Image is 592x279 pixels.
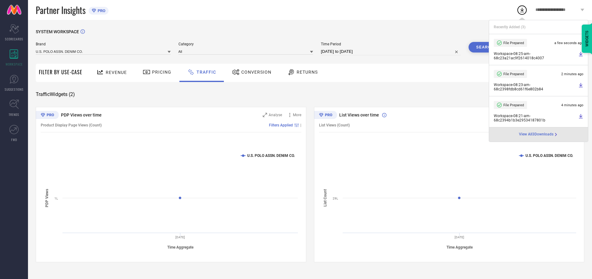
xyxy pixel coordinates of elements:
span: File Prepared [503,72,524,76]
text: [DATE] [455,236,464,239]
span: FWD [11,137,17,142]
span: Partner Insights [36,4,86,16]
a: Download [578,52,583,60]
span: TRENDS [9,112,19,117]
span: SCORECARDS [5,37,23,41]
span: PRO [96,8,105,13]
svg: Zoom [263,113,267,117]
span: View All 3 Downloads [519,132,553,137]
span: Traffic [197,70,216,75]
span: Revenue [106,70,127,75]
text: [DATE] [175,236,185,239]
span: WORKSPACE [6,62,23,66]
tspan: Time Aggregate [446,245,473,249]
a: Download [578,83,583,91]
span: File Prepared [503,103,524,107]
text: 1L [54,197,58,200]
span: Time Period [321,42,461,46]
span: Category [178,42,313,46]
span: Workspace - 08:21-am - 68c2394b1b3e29534187801b [494,114,577,122]
span: Workspace - 08:23-am - 68c2398fdb8cd61f6e802b84 [494,83,577,91]
div: Premium [36,111,59,120]
button: Search [469,42,502,53]
span: Brand [36,42,171,46]
span: | [300,123,301,127]
span: SYSTEM WORKSPACE [36,29,79,34]
span: Analyse [269,113,282,117]
span: Pricing [152,70,171,75]
span: Workspace - 08:25-am - 68c23a21ac9f2614018c4007 [494,52,577,60]
div: Open download page [519,132,558,137]
span: a few seconds ago [554,41,583,45]
span: Returns [297,70,318,75]
span: 4 minutes ago [561,103,583,107]
tspan: PDP Views [45,189,49,207]
text: U.S. POLO ASSN. DENIM CO. [247,153,295,158]
span: Filter By Use-Case [39,68,82,76]
a: Download [578,114,583,122]
div: Open download list [516,4,528,16]
span: SUGGESTIONS [5,87,24,92]
tspan: Time Aggregate [167,245,194,249]
span: File Prepared [503,41,524,45]
span: List Views (Count) [319,123,350,127]
span: Filters Applied [269,123,293,127]
tspan: List Count [323,189,327,207]
span: List Views over time [339,112,379,117]
a: View All3Downloads [519,132,558,137]
span: Product Display Page Views (Count) [41,123,102,127]
div: Premium [314,111,337,120]
span: Traffic Widgets ( 2 ) [36,91,75,98]
span: Recently Added ( 3 ) [494,25,525,29]
span: More [293,113,301,117]
span: 2 minutes ago [561,72,583,76]
span: PDP Views over time [61,112,102,117]
text: U.S. POLO ASSN. DENIM CO. [525,153,573,158]
span: Conversion [241,70,271,75]
text: 29L [333,197,338,200]
input: Select time period [321,48,461,55]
